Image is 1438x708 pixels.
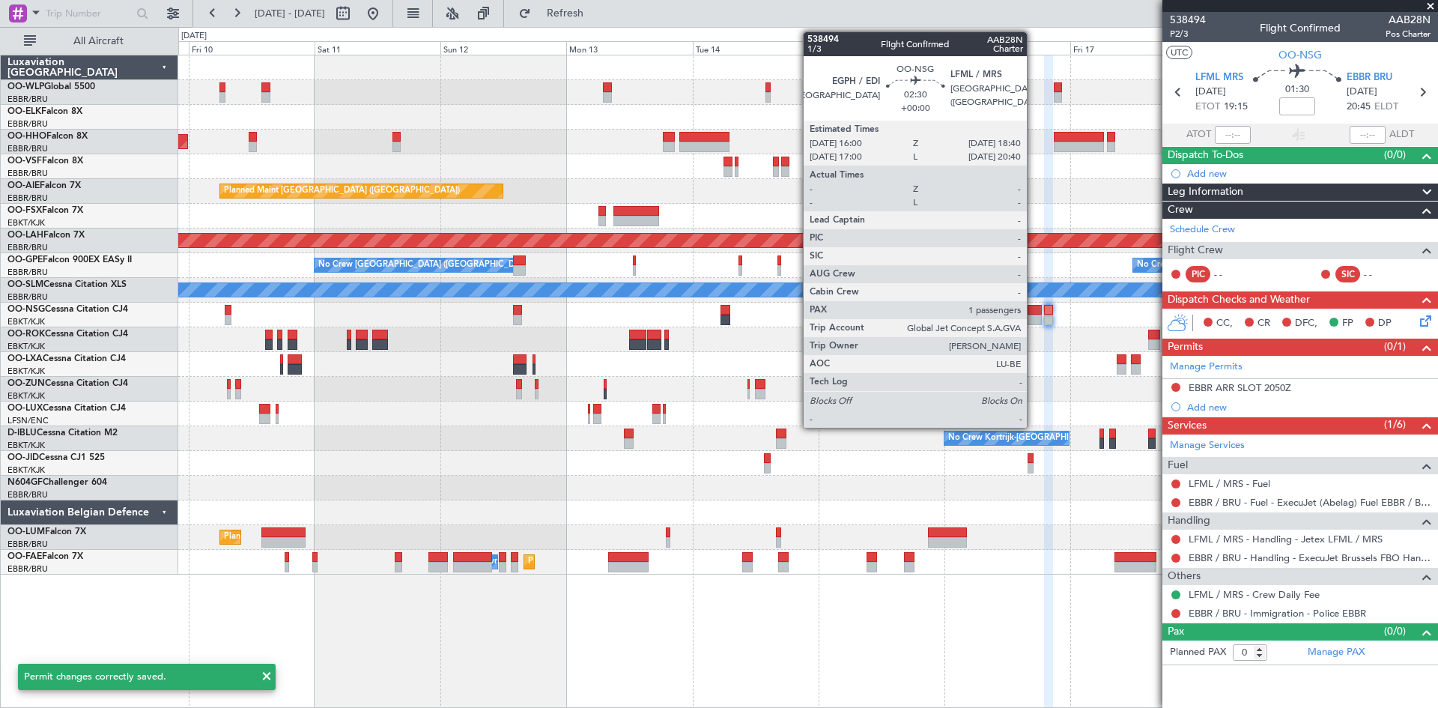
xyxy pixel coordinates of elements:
[181,30,207,43] div: [DATE]
[7,552,42,561] span: OO-FAE
[1214,267,1248,281] div: - -
[7,354,43,363] span: OO-LXA
[1189,607,1366,620] a: EBBR / BRU - Immigration - Police EBBR
[7,305,128,314] a: OO-NSGCessna Citation CJ4
[7,440,45,451] a: EBKT/KJK
[1187,167,1431,180] div: Add new
[7,291,48,303] a: EBBR/BRU
[1170,645,1226,660] label: Planned PAX
[315,41,440,55] div: Sat 11
[1278,47,1322,63] span: OO-NSG
[7,206,42,215] span: OO-FSX
[7,280,43,289] span: OO-SLM
[7,489,48,500] a: EBBR/BRU
[7,354,126,363] a: OO-LXACessna Citation CJ4
[16,29,163,53] button: All Aircraft
[7,341,45,352] a: EBKT/KJK
[1168,242,1223,259] span: Flight Crew
[7,132,88,141] a: OO-HHOFalcon 8X
[7,206,83,215] a: OO-FSXFalcon 7X
[7,157,42,166] span: OO-VSF
[440,41,566,55] div: Sun 12
[7,231,43,240] span: OO-LAH
[1258,316,1270,331] span: CR
[1137,254,1388,276] div: No Crew [GEOGRAPHIC_DATA] ([GEOGRAPHIC_DATA] National)
[1168,202,1193,219] span: Crew
[7,217,45,229] a: EBKT/KJK
[189,41,315,55] div: Fri 10
[7,527,86,536] a: OO-LUMFalcon 7X
[1224,100,1248,115] span: 19:15
[7,429,37,438] span: D-IBLU
[1189,496,1431,509] a: EBBR / BRU - Fuel - ExecuJet (Abelag) Fuel EBBR / BRU
[1168,512,1210,530] span: Handling
[1168,623,1184,641] span: Pax
[1295,316,1317,331] span: DFC,
[7,181,81,190] a: OO-AIEFalcon 7X
[7,107,41,116] span: OO-ELK
[7,453,39,462] span: OO-JID
[24,670,253,685] div: Permit changes correctly saved.
[1187,401,1431,414] div: Add new
[1186,127,1211,142] span: ATOT
[1189,551,1431,564] a: EBBR / BRU - Handling - ExecuJet Brussels FBO Handling Abelag
[1285,82,1309,97] span: 01:30
[1070,41,1196,55] div: Fri 17
[7,404,43,413] span: OO-LUX
[7,242,48,253] a: EBBR/BRU
[7,305,45,314] span: OO-NSG
[1186,266,1210,282] div: PIC
[1384,339,1406,354] span: (0/1)
[1347,70,1392,85] span: EBBR BRU
[7,527,45,536] span: OO-LUM
[7,193,48,204] a: EBBR/BRU
[7,379,128,388] a: OO-ZUNCessna Citation CJ4
[7,415,49,426] a: LFSN/ENC
[7,107,82,116] a: OO-ELKFalcon 8X
[7,478,107,487] a: N604GFChallenger 604
[7,132,46,141] span: OO-HHO
[566,41,692,55] div: Mon 13
[7,82,95,91] a: OO-WLPGlobal 5500
[1170,223,1235,237] a: Schedule Crew
[1168,417,1207,435] span: Services
[7,280,127,289] a: OO-SLMCessna Citation XLS
[1168,339,1203,356] span: Permits
[255,7,325,20] span: [DATE] - [DATE]
[1335,266,1360,282] div: SIC
[1386,12,1431,28] span: AAB28N
[1170,12,1206,28] span: 538494
[7,82,44,91] span: OO-WLP
[1189,588,1320,601] a: LFML / MRS - Crew Daily Fee
[1189,533,1383,545] a: LFML / MRS - Handling - Jetex LFML / MRS
[1168,457,1188,474] span: Fuel
[1189,477,1270,490] a: LFML / MRS - Fuel
[7,94,48,105] a: EBBR/BRU
[224,526,495,548] div: Planned Maint [GEOGRAPHIC_DATA] ([GEOGRAPHIC_DATA] National)
[318,254,569,276] div: No Crew [GEOGRAPHIC_DATA] ([GEOGRAPHIC_DATA] National)
[1384,417,1406,432] span: (1/6)
[534,8,597,19] span: Refresh
[1384,623,1406,639] span: (0/0)
[39,36,158,46] span: All Aircraft
[512,1,601,25] button: Refresh
[1347,85,1377,100] span: [DATE]
[7,453,105,462] a: OO-JIDCessna CJ1 525
[224,180,460,202] div: Planned Maint [GEOGRAPHIC_DATA] ([GEOGRAPHIC_DATA])
[7,539,48,550] a: EBBR/BRU
[7,552,83,561] a: OO-FAEFalcon 7X
[7,330,45,339] span: OO-ROK
[7,255,132,264] a: OO-GPEFalcon 900EX EASy II
[1195,70,1243,85] span: LFML MRS
[1389,127,1414,142] span: ALDT
[7,478,43,487] span: N604GF
[7,390,45,402] a: EBKT/KJK
[1374,100,1398,115] span: ELDT
[7,181,40,190] span: OO-AIE
[1170,360,1243,375] a: Manage Permits
[7,379,45,388] span: OO-ZUN
[1216,316,1233,331] span: CC,
[1168,291,1310,309] span: Dispatch Checks and Weather
[7,255,43,264] span: OO-GPE
[1168,568,1201,585] span: Others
